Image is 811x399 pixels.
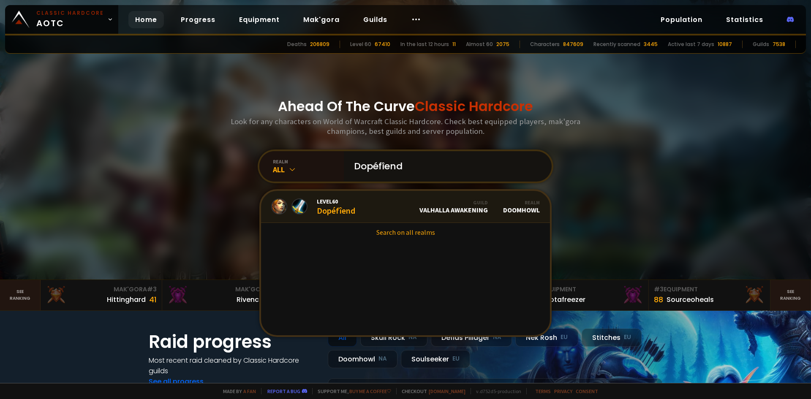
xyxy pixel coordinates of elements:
[273,158,344,165] div: realm
[561,333,568,342] small: EU
[107,294,146,305] div: Hittinghard
[261,191,550,223] a: Level60DopéfîendGuildValhalla AwakeningRealmDoomhowl
[503,199,540,214] div: Doomhowl
[317,198,355,205] span: Level 60
[503,199,540,206] div: Realm
[401,350,470,368] div: Soulseeker
[654,285,765,294] div: Equipment
[261,223,550,242] a: Search on all realms
[36,9,104,17] small: Classic Hardcore
[535,388,551,394] a: Terms
[563,41,583,48] div: 847609
[350,41,371,48] div: Level 60
[649,280,770,310] a: #3Equipment88Sourceoheals
[718,41,732,48] div: 10887
[149,355,318,376] h4: Most recent raid cleaned by Classic Hardcore guilds
[167,285,278,294] div: Mak'Gora
[317,198,355,216] div: Dopéfîend
[149,294,157,305] div: 41
[667,294,714,305] div: Sourceoheals
[532,285,643,294] div: Equipment
[396,388,465,394] span: Checkout
[375,41,390,48] div: 67410
[554,388,572,394] a: Privacy
[147,285,157,293] span: # 3
[218,388,256,394] span: Made by
[719,11,770,28] a: Statistics
[654,11,709,28] a: Population
[654,285,664,293] span: # 3
[267,388,300,394] a: Report a bug
[471,388,521,394] span: v. d752d5 - production
[310,41,329,48] div: 206809
[624,333,631,342] small: EU
[243,388,256,394] a: a fan
[357,11,394,28] a: Guilds
[149,377,204,386] a: See all progress
[297,11,346,28] a: Mak'gora
[429,388,465,394] a: [DOMAIN_NAME]
[328,350,397,368] div: Doomhowl
[654,294,663,305] div: 88
[493,333,501,342] small: NA
[466,41,493,48] div: Almost 60
[400,41,449,48] div: In the last 12 hours
[668,41,714,48] div: Active last 7 days
[753,41,769,48] div: Guilds
[527,280,649,310] a: #2Equipment88Notafreezer
[41,280,162,310] a: Mak'Gora#3Hittinghard41
[593,41,640,48] div: Recently scanned
[770,280,811,310] a: Seeranking
[328,328,357,347] div: All
[773,41,785,48] div: 7538
[496,41,509,48] div: 2075
[312,388,391,394] span: Support me,
[149,328,318,355] h1: Raid progress
[515,328,578,347] div: Nek'Rosh
[287,41,307,48] div: Deaths
[36,9,104,30] span: AOTC
[174,11,222,28] a: Progress
[431,328,512,347] div: Defias Pillager
[227,117,584,136] h3: Look for any characters on World of Warcraft Classic Hardcore. Check best equipped players, mak'g...
[419,199,488,214] div: Valhalla Awakening
[349,151,542,182] input: Search a character...
[349,388,391,394] a: Buy me a coffee
[545,294,585,305] div: Notafreezer
[576,388,598,394] a: Consent
[360,328,427,347] div: Skull Rock
[46,285,157,294] div: Mak'Gora
[5,5,118,34] a: Classic HardcoreAOTC
[408,333,417,342] small: NA
[582,328,642,347] div: Stitches
[415,97,533,116] span: Classic Hardcore
[128,11,164,28] a: Home
[644,41,658,48] div: 3445
[273,165,344,174] div: All
[162,280,284,310] a: Mak'Gora#2Rivench100
[419,199,488,206] div: Guild
[530,41,560,48] div: Characters
[278,96,533,117] h1: Ahead Of The Curve
[452,355,460,363] small: EU
[378,355,387,363] small: NA
[452,41,456,48] div: 11
[237,294,263,305] div: Rivench
[232,11,286,28] a: Equipment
